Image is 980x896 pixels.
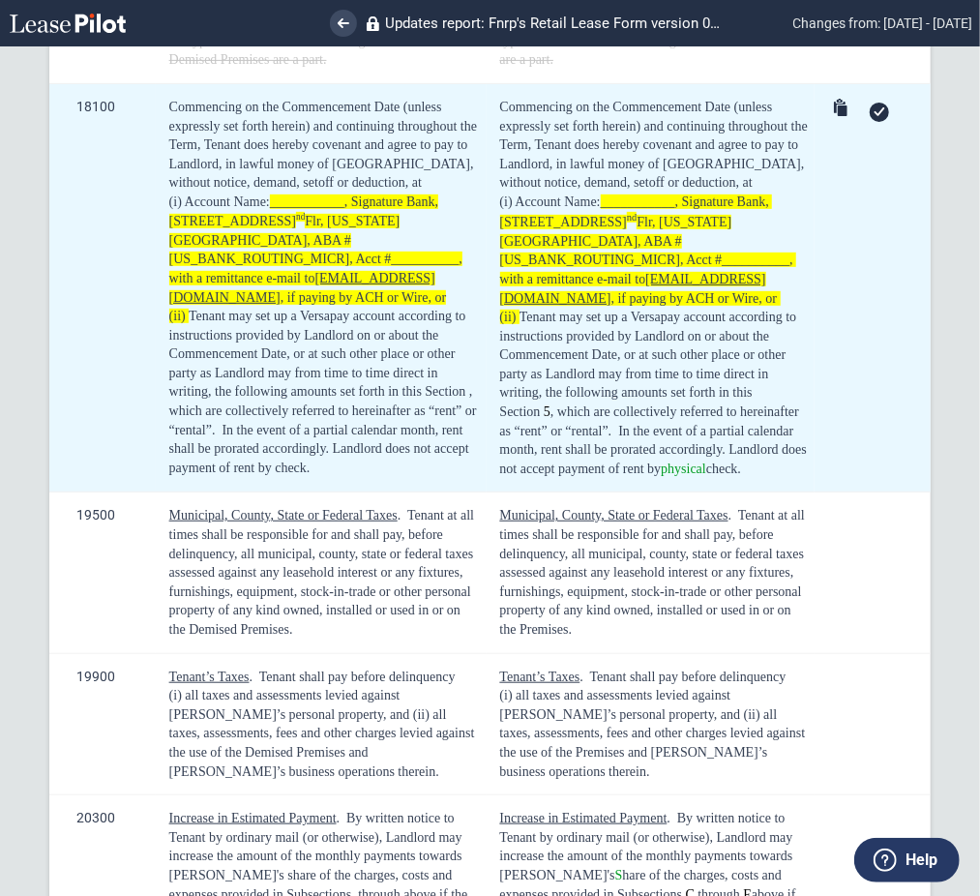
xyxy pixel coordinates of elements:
[668,811,671,825] span: .
[728,508,732,523] span: .
[76,795,115,840] span: 20300
[793,15,973,31] span: Changes from: [DATE] - [DATE]
[169,100,477,209] span: Commencing on the Commencement Date (unless expressly set forth herein) and continuing throughout...
[500,508,728,523] span: Municipal, County, State or Federal Taxes
[906,848,937,873] label: Help
[854,838,960,882] button: Help
[500,424,811,476] span: In the event of a partial calendar month, rent shall be prorated accordingly. Landlord does not a...
[185,194,270,209] span: Account Name:
[544,404,550,419] a: 5
[169,194,438,228] span: ___________, Signature Bank, [STREET_ADDRESS]
[615,868,623,882] span: S
[398,508,401,523] span: .
[500,215,797,286] span: Flr, [US_STATE][GEOGRAPHIC_DATA], ABA #[US_BANK_ROUTING_MICR], Acct #__________, with a remittanc...
[500,811,668,825] span: Increase in Estimated Payment
[169,811,337,825] span: Increase in Estimated Payment
[627,212,638,223] span: nd
[169,214,462,285] span: Flr, [US_STATE][GEOGRAPHIC_DATA], ABA #[US_BANK_ROUTING_MICR], Acct #__________, with a remittanc...
[500,100,812,209] span: Commencing on the Commencement Date (unless expressly set forth herein) and continuing throughout...
[500,670,789,703] span: Tenant shall pay before delinquency (i)
[337,811,341,825] span: .
[169,670,456,703] span: Tenant shall pay before delinquency (i)
[169,508,398,523] span: Municipal, County, State or Federal Taxes
[296,212,305,222] span: nd
[169,707,475,779] span: all taxes, assessments, fees and other charges levied against the use of the Demised Premises and...
[579,670,583,684] span: .
[500,272,766,306] span: [EMAIL_ADDRESS][DOMAIN_NAME]
[169,423,469,475] span: In the event of a partial calendar month, rent shall be prorated accordingly. Landlord does not a...
[169,688,430,722] span: all taxes and assessments levied against [PERSON_NAME]’s personal property, and (ii)
[169,670,250,684] span: Tenant’s Taxes
[500,670,580,684] span: Tenant’s Taxes
[169,271,435,305] span: [EMAIL_ADDRESS][DOMAIN_NAME]
[169,384,477,436] span: , which are collectively referred to hereinafter as “rent” or “rental”.
[169,309,466,399] span: Tenant may set up a Versapay account according to instructions provided by Landlord on or about t...
[385,15,723,32] span: Updates report: Fnrp's Retail Lease Form version 00032
[661,462,706,476] span: physical
[500,688,760,722] span: all taxes and assessments levied against [PERSON_NAME]’s personal property, and (ii)
[500,291,781,325] span: , if paying by ACH or Wire, or (ii)
[76,654,115,699] span: 19900
[76,84,115,129] span: 18100
[500,707,809,779] span: all taxes, assessments, fees and other charges levied against the use of the Premises and [PERSON...
[500,508,809,637] span: Tenant at all times shall be responsible for and shall pay, before delinquency, all municipal, co...
[500,310,800,419] span: Tenant may set up a Versapay account according to instructions provided by Landlord on or about t...
[500,404,803,438] span: , which are collectively referred to hereinafter as “rent” or “rental”.
[169,290,447,324] span: , if paying by ACH or Wire, or (ii)
[515,194,600,209] span: Account Name:
[169,508,474,637] span: Tenant at all times shall be responsible for and shall pay, before delinquency, all municipal, co...
[500,194,773,229] span: ___________, Signature Bank, [STREET_ADDRESS]
[250,670,253,684] span: .
[76,493,115,537] span: 19500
